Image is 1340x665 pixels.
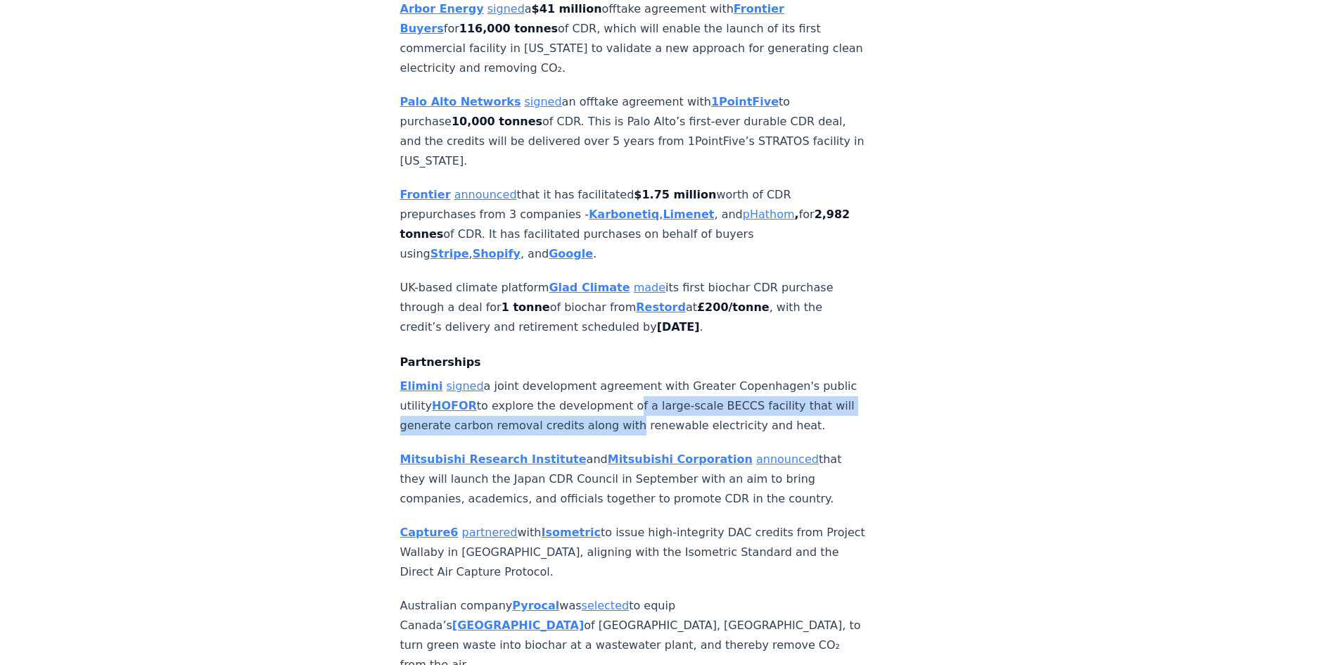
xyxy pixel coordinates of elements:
[549,247,593,260] a: Google
[634,281,665,294] a: made
[697,300,770,314] strong: £200/tonne
[400,523,866,582] p: with to issue high-integrity DAC credits from Project Wallaby in [GEOGRAPHIC_DATA], aligning with...
[400,450,866,509] p: and that they will launch the Japan CDR Council in September with an aim to bring companies, acad...
[454,188,517,201] a: announced
[502,300,550,314] strong: 1 tonne
[541,526,601,539] a: Isometric
[400,355,481,369] strong: Partnerships
[400,526,459,539] a: Capture6
[400,92,866,171] p: an offtake agreement with to purchase of CDR. This is Palo Alto’s first-ever durable CDR deal, an...
[525,95,562,108] a: signed
[589,208,659,221] a: Karbonetiq
[711,95,779,108] a: 1PointFive
[447,379,484,393] a: signed
[400,452,587,466] a: Mitsubishi Research Institute
[657,320,700,334] strong: [DATE]
[400,2,784,35] a: Frontier Buyers
[636,300,686,314] a: Restord
[473,247,521,260] a: Shopify
[400,95,521,108] a: Palo Alto Networks
[608,452,753,466] a: Mitsubishi Corporation
[430,247,469,260] a: Stripe
[459,22,558,35] strong: 116,000 tonnes
[452,619,584,632] a: [GEOGRAPHIC_DATA]
[512,599,559,612] a: Pyrocal
[400,188,451,201] a: Frontier
[582,599,630,612] a: selected
[400,379,443,393] a: Elimini
[400,278,866,337] p: UK-based climate platform its first biochar CDR purchase through a deal for of biochar from at , ...
[400,376,866,436] p: a joint development agreement with Greater Copenhagen's public utility to explore the development...
[432,399,477,412] a: HOFOR
[462,526,518,539] a: partnered
[400,185,866,264] p: that it has facilitated worth of CDR prepurchases from 3 companies - , , and for of CDR. It has f...
[663,208,714,221] a: Limenet
[743,208,795,221] a: pHathom
[549,281,630,294] a: Glad Climate
[452,115,542,128] strong: 10,000 tonnes
[756,452,819,466] a: announced
[487,2,525,15] a: signed
[400,2,484,15] a: Arbor Energy
[532,2,602,15] strong: $41 million
[634,188,716,201] strong: $1.75 million
[743,208,799,221] strong: ,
